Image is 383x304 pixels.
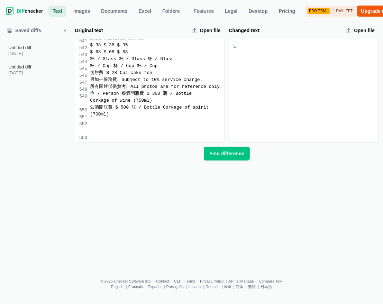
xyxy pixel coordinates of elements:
[72,8,91,15] span: Images
[308,8,330,14] div: Pro Trial
[128,285,143,289] a: Français
[8,71,69,75] span: [DATE]
[90,104,224,118] div: 烈酒開瓶費 $ 500 瓶 / Bottle Corkage of spirit (700ml)
[79,58,87,65] div: 544
[166,285,184,289] a: Português
[79,121,87,135] div: 552
[100,279,156,283] li: © 2025 Checker Software Inc.
[189,285,201,289] a: Italiano
[189,25,225,36] label: Original text upload
[248,285,256,289] a: 繁體
[247,8,269,15] span: Desktop
[4,42,71,58] button: Untitled diff[DATE]
[221,6,242,17] a: Legal
[353,27,376,34] span: Open file
[6,7,14,15] img: Diffchecker logo
[79,86,87,93] div: 548
[137,8,153,15] span: Excel
[277,8,297,15] span: Pricing
[206,285,219,289] a: Deutsch
[79,38,87,45] div: 541
[90,83,224,90] div: 所有圖片僅供參考。All photos are for reference only.
[228,279,235,283] a: API
[14,27,43,34] span: Saved diffs
[79,45,87,52] div: 542
[148,285,162,289] a: Español
[79,52,87,58] div: 543
[75,27,186,34] label: Original text
[51,8,64,15] span: Text
[48,6,66,17] a: Text
[17,8,25,14] span: Diff
[17,8,43,15] span: checker
[229,27,340,34] label: Changed text
[90,63,224,70] div: 杯 / Cup 杯 / Cup 杯 / Cup
[224,8,239,15] span: Legal
[69,6,94,17] a: Images
[90,90,224,97] div: 位 / Person 餐酒開瓶費 $ 300 瓶 / Bottle
[79,107,87,114] div: 550
[236,285,243,289] a: 简体
[100,8,129,15] span: Documents
[79,114,87,121] div: 551
[259,279,282,283] a: Compare Text
[275,6,299,17] a: Pricing
[97,6,131,17] a: Documents
[8,52,69,55] span: [DATE]
[192,8,215,15] span: Features
[239,279,254,283] a: iManage
[199,27,222,34] span: Open file
[224,285,231,289] a: हिन्दी
[156,279,169,283] a: Contact
[111,285,124,289] a: English
[208,150,245,157] span: Find difference
[6,6,43,17] a: Diffchecker
[90,42,224,49] div: $ 38 $ 38 $ 35
[190,6,218,17] a: Features
[158,6,184,17] button: Folders
[4,61,71,78] button: Untitled diff[DATE]
[79,93,87,107] div: 549
[343,25,379,36] label: Changed text upload
[204,147,249,160] button: Find difference
[8,45,69,50] span: Untitled diff
[174,279,180,283] a: CLI
[333,9,353,13] span: 1 day left
[79,79,87,86] div: 547
[90,76,224,83] div: 另加一服務費。Subject to 10% service charge.
[90,56,224,63] div: 杯 / Glass 杯 / Glass 杯 / Glass
[90,97,224,104] div: Corkage of wine (750ml)
[200,279,224,283] a: Privacy Policy
[8,64,69,70] span: Untitled diff
[185,279,195,283] a: Terms
[60,25,71,36] button: Minimize sidebar
[135,6,156,17] a: Excel
[79,135,87,141] div: 553
[79,72,87,79] div: 546
[161,8,181,15] span: Folders
[236,39,379,142] div: Changed text input
[234,43,236,50] div: 1
[90,70,224,76] div: 切餅費 $ 28 Cut cake fee
[245,6,272,17] a: Desktop
[90,49,224,56] div: $ 68 $ 68 $ 68
[79,65,87,72] div: 545
[261,285,272,289] a: 日本語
